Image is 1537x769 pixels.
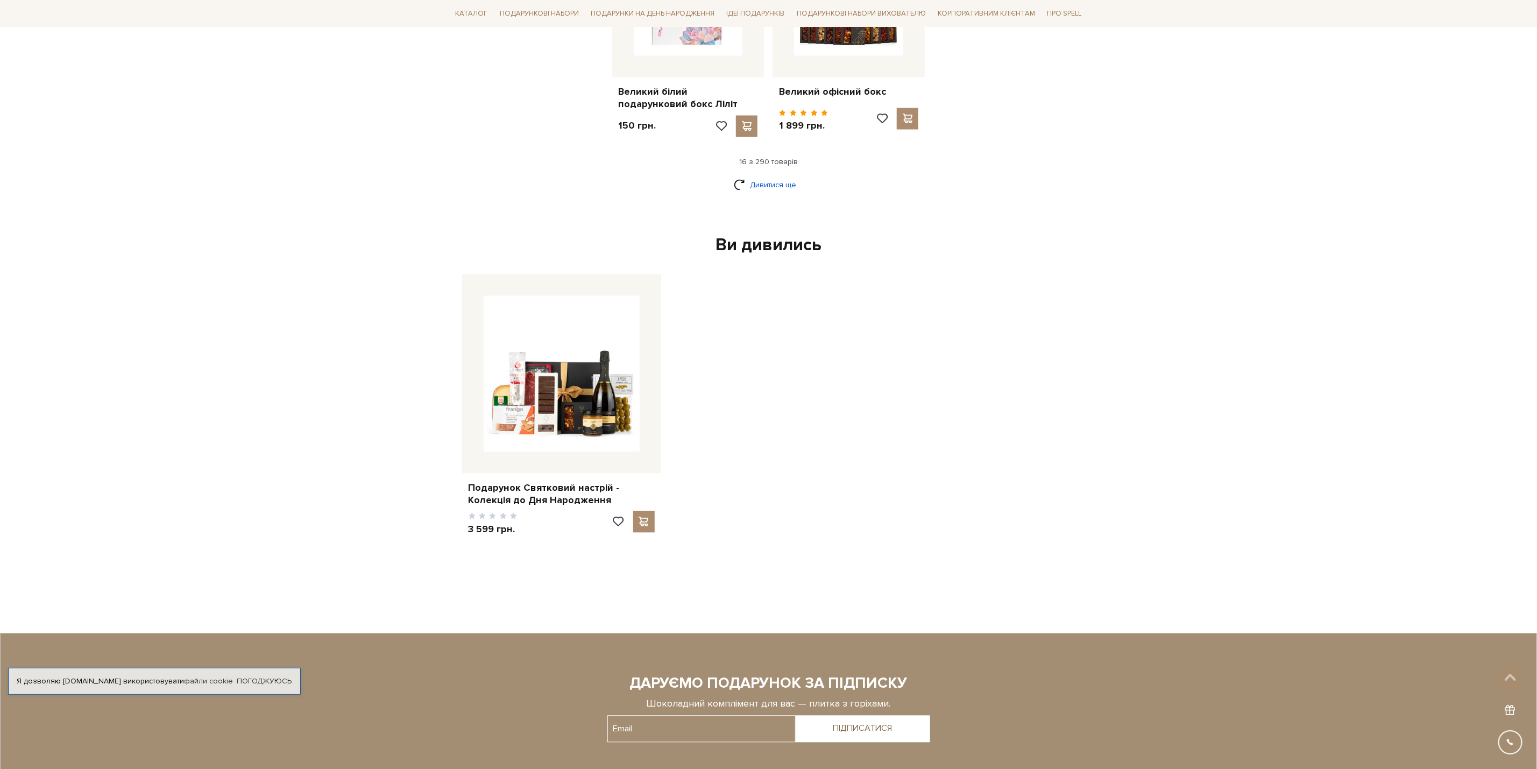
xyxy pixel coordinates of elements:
a: Каталог [451,5,492,22]
a: Про Spell [1043,5,1086,22]
a: Великий офісний бокс [779,86,918,98]
div: Я дозволяю [DOMAIN_NAME] використовувати [9,676,300,686]
p: 3 599 грн. [469,524,518,536]
p: 150 грн. [619,120,656,132]
a: файли cookie [184,676,233,686]
a: Ідеї подарунків [722,5,789,22]
a: Подарункові набори вихователю [792,4,930,23]
a: Подарунок Святковий настрій - Колекція до Дня Народження [469,482,655,507]
p: 1 899 грн. [779,120,828,132]
a: Подарунки на День народження [586,5,719,22]
a: Корпоративним клієнтам [933,4,1039,23]
a: Великий білий подарунковий бокс Ліліт [619,86,758,111]
a: Погоджуюсь [237,676,292,686]
div: 16 з 290 товарів [447,158,1090,167]
a: Дивитися ще [734,176,804,195]
div: Ви дивились [458,235,1080,257]
a: Подарункові набори [495,5,583,22]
